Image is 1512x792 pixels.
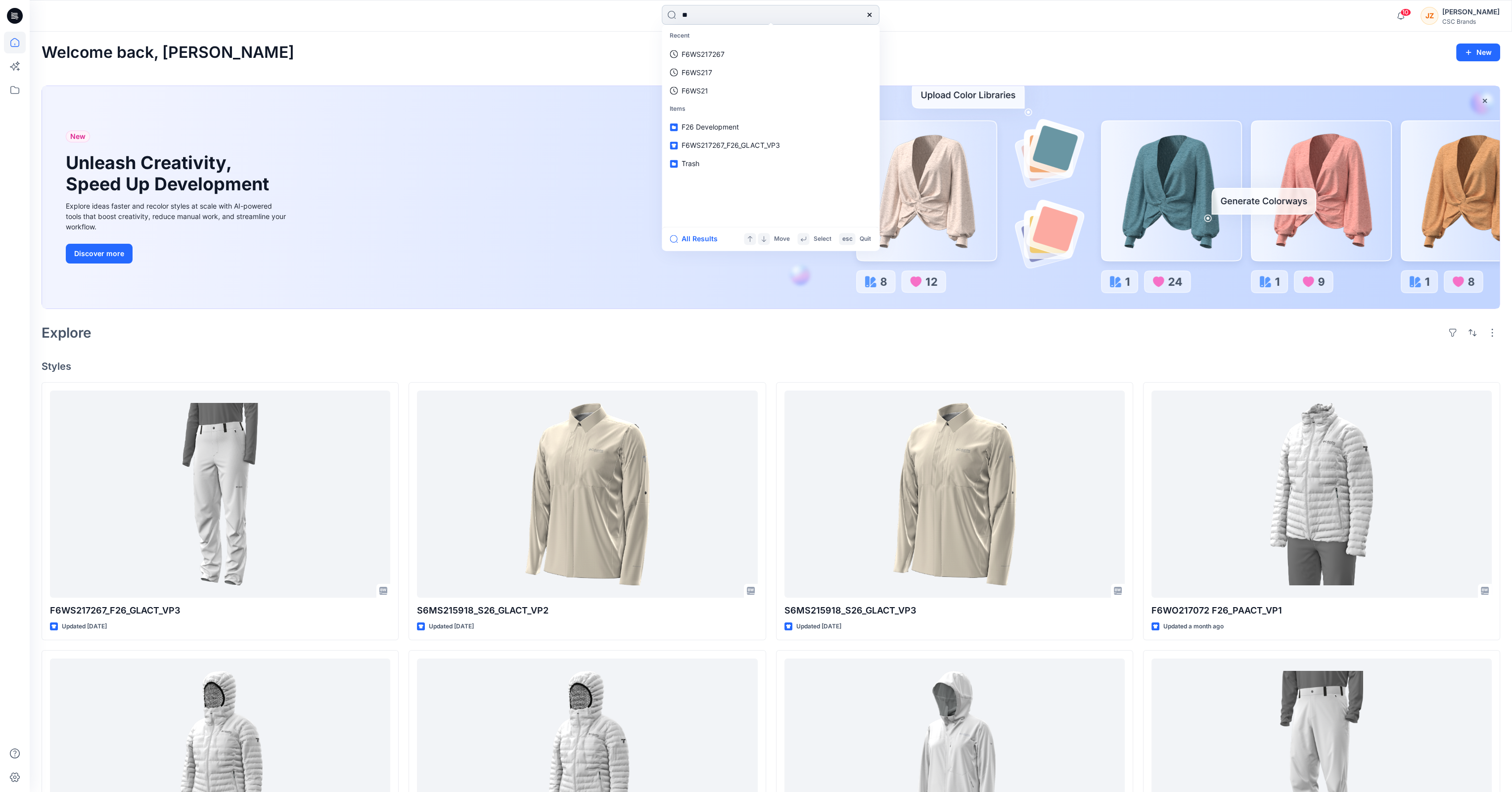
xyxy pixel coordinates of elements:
h2: Welcome back, [PERSON_NAME] [42,44,294,62]
p: Updated [DATE] [429,621,474,632]
p: S6MS215918_S26_GLACT_VP3 [784,604,1125,617]
p: F6WS217 [682,67,712,78]
p: S6MS215918_S26_GLACT_VP2 [417,604,757,617]
div: JZ [1420,7,1438,25]
p: Items [664,100,877,118]
span: F6WS217267_F26_GLACT_VP3 [682,141,779,150]
p: F6WS21 [682,86,708,96]
a: F6WS217267_F26_GLACT_VP3 [50,391,390,598]
p: Updated a month ago [1163,621,1224,632]
p: Recent [664,27,877,45]
a: Trash [664,155,877,173]
p: F6WS217267 [682,49,725,59]
p: esc [842,234,852,244]
a: F6WS217267 [664,45,877,63]
span: New [70,131,86,142]
span: Trash [682,160,699,168]
a: F6WS217267_F26_GLACT_VP3 [664,136,877,155]
a: F6WS21 [664,82,877,100]
div: [PERSON_NAME] [1442,6,1500,18]
h1: Unleash Creativity, Speed Up Development [66,152,274,195]
p: Updated [DATE] [62,621,107,632]
p: F6WS217267_F26_GLACT_VP3 [50,604,390,617]
h2: Explore [42,325,92,341]
div: Explore ideas faster and recolor styles at scale with AI-powered tools that boost creativity, red... [66,201,288,232]
p: F6WO217072 F26_PAACT_VP1 [1151,604,1492,617]
button: All Results [670,233,724,245]
a: F6WO217072 F26_PAACT_VP1 [1151,391,1492,598]
a: F6WS217 [664,63,877,82]
div: CSC Brands [1442,18,1500,25]
a: Discover more [66,244,288,264]
a: S6MS215918_S26_GLACT_VP3 [784,391,1125,598]
span: 10 [1400,8,1411,16]
button: Discover more [66,244,133,264]
button: New [1456,44,1500,61]
p: Quit [859,234,871,244]
span: F26 Development [682,123,739,132]
a: F26 Development [664,118,877,136]
p: Select [813,234,831,244]
p: Move [774,234,789,244]
p: Updated [DATE] [796,621,841,632]
h4: Styles [42,360,1500,372]
a: S6MS215918_S26_GLACT_VP2 [417,391,757,598]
